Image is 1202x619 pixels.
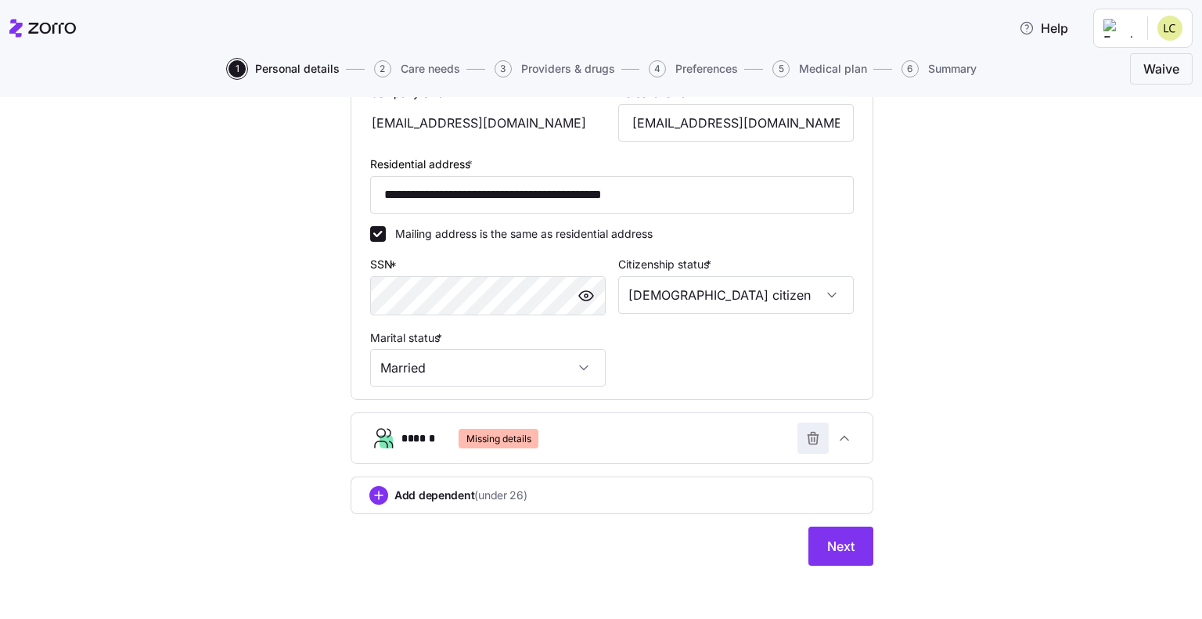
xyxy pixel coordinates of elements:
[928,63,977,74] span: Summary
[618,276,854,314] input: Select citizenship status
[827,537,855,556] span: Next
[394,488,527,503] span: Add dependent
[225,60,340,77] a: 1Personal details
[618,104,854,142] input: Email
[374,60,391,77] span: 2
[1143,59,1179,78] span: Waive
[799,63,867,74] span: Medical plan
[370,329,445,347] label: Marital status
[1103,19,1135,38] img: Employer logo
[649,60,738,77] button: 4Preferences
[1157,16,1182,41] img: 5a9ccd341937cf74e1c5f6eb633f275f
[1019,19,1068,38] span: Help
[255,63,340,74] span: Personal details
[901,60,977,77] button: 6Summary
[521,63,615,74] span: Providers & drugs
[374,60,460,77] button: 2Care needs
[370,349,606,387] input: Select marital status
[675,63,738,74] span: Preferences
[772,60,867,77] button: 5Medical plan
[229,60,246,77] span: 1
[618,256,714,273] label: Citizenship status
[229,60,340,77] button: 1Personal details
[495,60,512,77] span: 3
[466,429,531,448] span: Missing details
[1006,13,1081,44] button: Help
[901,60,919,77] span: 6
[386,226,653,242] label: Mailing address is the same as residential address
[495,60,615,77] button: 3Providers & drugs
[772,60,790,77] span: 5
[474,488,527,503] span: (under 26)
[401,63,460,74] span: Care needs
[1130,53,1193,85] button: Waive
[649,60,666,77] span: 4
[370,156,476,173] label: Residential address
[370,256,400,273] label: SSN
[808,527,873,566] button: Next
[369,486,388,505] svg: add icon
